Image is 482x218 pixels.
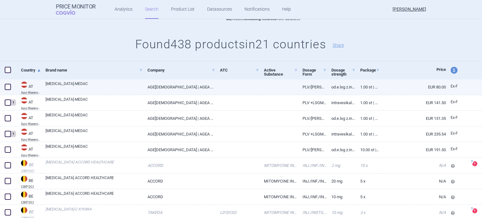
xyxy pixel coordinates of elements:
a: Country [21,62,41,78]
a: INTRAVESIKALEN ANWENDUNG [327,126,356,142]
a: [MEDICAL_DATA]-MEDAC [46,144,143,155]
a: [MEDICAL_DATA]-MEDAC [46,112,143,124]
a: PLV/[PERSON_NAME].E.INJ-/INF-LSG [298,111,327,126]
a: EUR 80.00 [380,79,446,95]
a: Ex-F [446,82,469,91]
a: EUR 131.35 [380,111,446,126]
a: ? [472,161,480,166]
a: ATC [220,62,260,78]
img: Austria [21,113,27,119]
a: AGE[DEMOGRAPHIC_DATA] | AGEA PHARMA GMBH [143,142,215,157]
a: ACCORD [143,189,215,205]
a: Package [360,62,380,78]
abbr: Apo-Warenv.III — Apothekerverlag Warenverzeichnis. Online database developed by the Österreichisc... [21,154,41,157]
a: [MEDICAL_DATA]-MEDAC [46,81,143,92]
a: MITOMYCINE INJECTIE/INFUSIE/INSTILLATIE 20 MG [259,173,298,189]
a: 10.00 ST | Stück [356,142,380,157]
div: 1 [10,131,16,137]
a: MITOMYCINE INJECTIE/INFUSIE/INSTILLATIE 2 MG [259,158,298,173]
a: AGE[DEMOGRAPHIC_DATA] | AGEA PHARMA GMBH [143,111,215,126]
a: INJ./INF./INSTILL. OPLOSS. (PDR.) I.V./[PERSON_NAME]. [[MEDICAL_DATA].] [298,189,327,205]
a: 1.00 ST | Stück [356,95,380,110]
img: Austria [21,82,27,88]
span: Ex-factory price [451,147,458,151]
a: Ex-F [446,129,469,138]
a: INJ./INF./INSTILL. OPLOSS. (PDR.) I.V./[PERSON_NAME]. [[MEDICAL_DATA].] [298,173,327,189]
img: Austria [21,97,27,104]
a: [MEDICAL_DATA]-C KYOWA [46,206,143,218]
a: ATATApo-Warenv.III [16,97,41,110]
a: Brand name [46,62,143,78]
span: Ex-factory price [451,84,458,88]
span: ? [470,207,474,211]
a: BEBECBIP DCI [16,159,41,173]
a: N/A [380,173,446,189]
a: ACCORD [143,173,215,189]
span: ? [470,160,474,164]
a: EUR 191.50 [380,142,446,157]
a: OD.E.LSG Z.INTRAVESIK. [327,79,356,95]
a: [MEDICAL_DATA]-MEDAC [46,128,143,139]
a: PLV +LSGM [PERSON_NAME].E.LSG Z. [298,126,327,142]
a: BEBECBIP DCI [16,191,41,204]
a: ACCORD [143,158,215,173]
abbr: CBIP DCI — Belgian Center for Pharmacotherapeutic Information (CBIP) [21,169,41,173]
a: Dosage strength [331,62,356,82]
a: ? [472,208,480,213]
a: PLV +LSGM [PERSON_NAME].E.LSG Z. [298,95,327,110]
a: MITOMYCINE INJECTIE/INFUSIE/INSTILLATIE 10 MG [259,189,298,205]
a: 10 mg [327,189,356,205]
a: BEBECBIP DCI [16,175,41,188]
img: Austria [21,129,27,135]
img: Belgium [21,160,27,166]
a: 10 x [356,158,380,173]
img: Austria [21,144,27,151]
a: ATATApo-Warenv.III [16,144,41,157]
a: Dosage Form [303,62,327,82]
a: ATATApo-Warenv.III [16,112,41,125]
a: Active Substance [264,62,298,82]
a: Ex-F [446,145,469,154]
a: Ex-F [446,113,469,123]
abbr: Apo-Warenv.III — Apothekerverlag Warenverzeichnis. Online database developed by the Österreichisc... [21,107,41,110]
span: Ex-factory price [451,100,458,104]
a: 1.00 ST | Stück [356,79,380,95]
a: N/A [380,158,446,173]
span: Price [436,67,446,72]
a: INTRAVESIKALEN ANWENDUNG [327,95,356,110]
a: INJ./INF./INSTILL. OPLOSS. (PDR.) I.V./[PERSON_NAME]. [[MEDICAL_DATA].] [298,158,327,173]
a: AGE[DEMOGRAPHIC_DATA] | AGEA PHARMA GMBH [143,126,215,142]
a: 5 x [356,189,380,205]
a: 1.00 ST | Stück [356,111,380,126]
a: AGE[DEMOGRAPHIC_DATA] | AGEA PHARMA GMBH [143,79,215,95]
a: PLV/[PERSON_NAME].E.INJ-/INF-LSG [298,79,327,95]
img: Belgium [21,176,27,182]
abbr: Apo-Warenv.III — Apothekerverlag Warenverzeichnis. Online database developed by the Österreichisc... [21,122,41,125]
a: 2 mg [327,158,356,173]
a: EUR 235.54 [380,126,446,142]
abbr: CBIP DCI — Belgian Center for Pharmacotherapeutic Information (CBIP) [21,201,41,204]
a: OD.E.LSG Z.INTRAVESIK. [327,142,356,157]
a: Price MonitorCOGVIO [56,3,96,15]
abbr: Apo-Warenv.III — Apothekerverlag Warenverzeichnis. Online database developed by the Österreichisc... [21,91,41,94]
a: EUR 141.50 [380,95,446,110]
a: [MEDICAL_DATA] ACCORD HEALTHCARE [46,191,143,202]
a: ATATApo-Warenv.III [16,81,41,94]
span: Ex-factory price [451,115,458,120]
img: Belgium [21,191,27,198]
a: OD.E.LSG Z.INTRAVESIK. [327,111,356,126]
a: [MEDICAL_DATA] ACCORD HEALTHCARE [46,159,143,171]
a: 1.00 ST | Stück [356,126,380,142]
img: Belgium [21,207,27,213]
a: Company [147,62,215,78]
strong: including removed [245,17,276,21]
a: Ex-F [446,98,469,107]
abbr: Apo-Warenv.III — Apothekerverlag Warenverzeichnis. Online database developed by the Österreichisc... [21,138,41,141]
a: 5 x [356,173,380,189]
a: 20 mg [327,173,356,189]
a: [MEDICAL_DATA] ACCORD HEALTHCARE [46,175,143,186]
div: 1 [10,99,16,106]
abbr: CBIP DCI — Belgian Center for Pharmacotherapeutic Information (CBIP) [21,185,41,188]
span: Ex-factory price [451,131,458,136]
strong: Price Monitor [56,3,96,10]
